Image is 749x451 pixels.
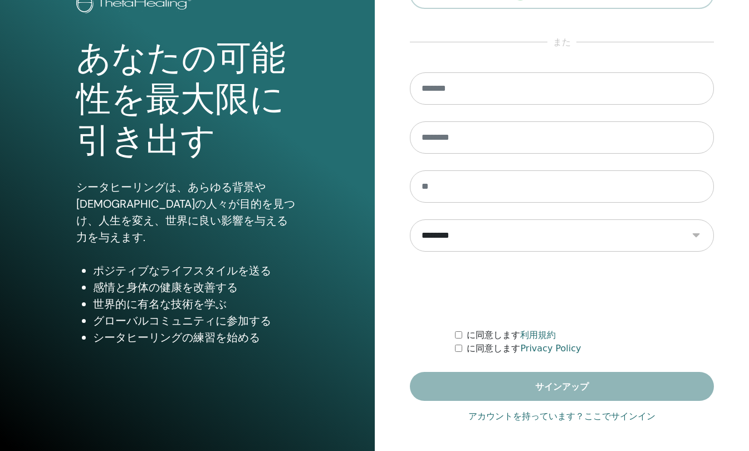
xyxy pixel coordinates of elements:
[547,36,576,49] span: また
[93,312,298,329] li: グローバルコミュニティに参加する
[467,342,581,355] label: に同意します
[93,296,298,312] li: 世界的に有名な技術を学ぶ
[93,262,298,279] li: ポジティブなライフスタイルを送る
[76,38,298,162] h1: あなたの可能性を最大限に引き出す
[468,410,655,423] a: アカウントを持っています？ここでサインイン
[93,279,298,296] li: 感情と身体の健康を改善する
[520,330,556,340] a: 利用規約
[76,179,298,246] p: シータヒーリングは、あらゆる背景や[DEMOGRAPHIC_DATA]の人々が目的を見つけ、人生を変え、世界に良い影響を与える力を与えます.
[477,268,647,312] iframe: reCAPTCHA
[467,329,556,342] label: に同意します
[93,329,298,346] li: シータヒーリングの練習を始める
[520,343,581,354] a: Privacy Policy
